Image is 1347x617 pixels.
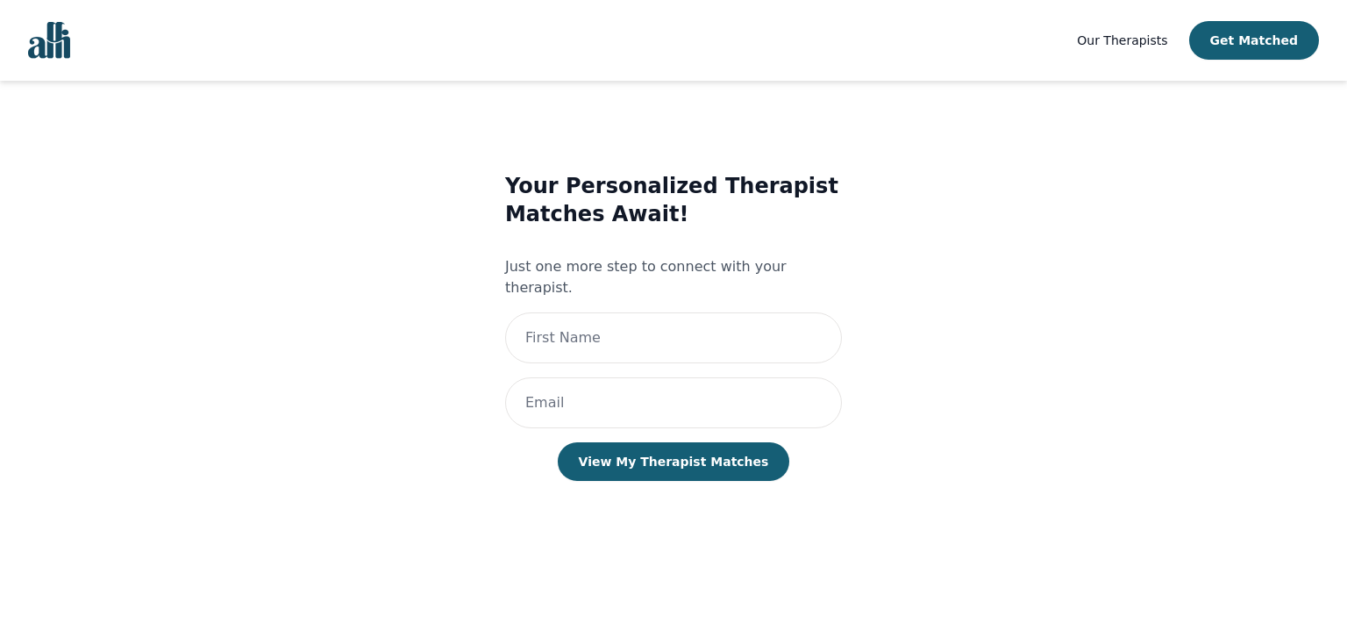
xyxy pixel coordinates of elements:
span: Our Therapists [1077,33,1167,47]
p: Just one more step to connect with your therapist. [505,256,842,298]
h3: Your Personalized Therapist Matches Await! [505,172,842,228]
input: First Name [505,312,842,363]
a: Our Therapists [1077,30,1167,51]
img: alli logo [28,22,70,59]
input: Email [505,377,842,428]
button: Get Matched [1189,21,1319,60]
button: View My Therapist Matches [558,442,790,481]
